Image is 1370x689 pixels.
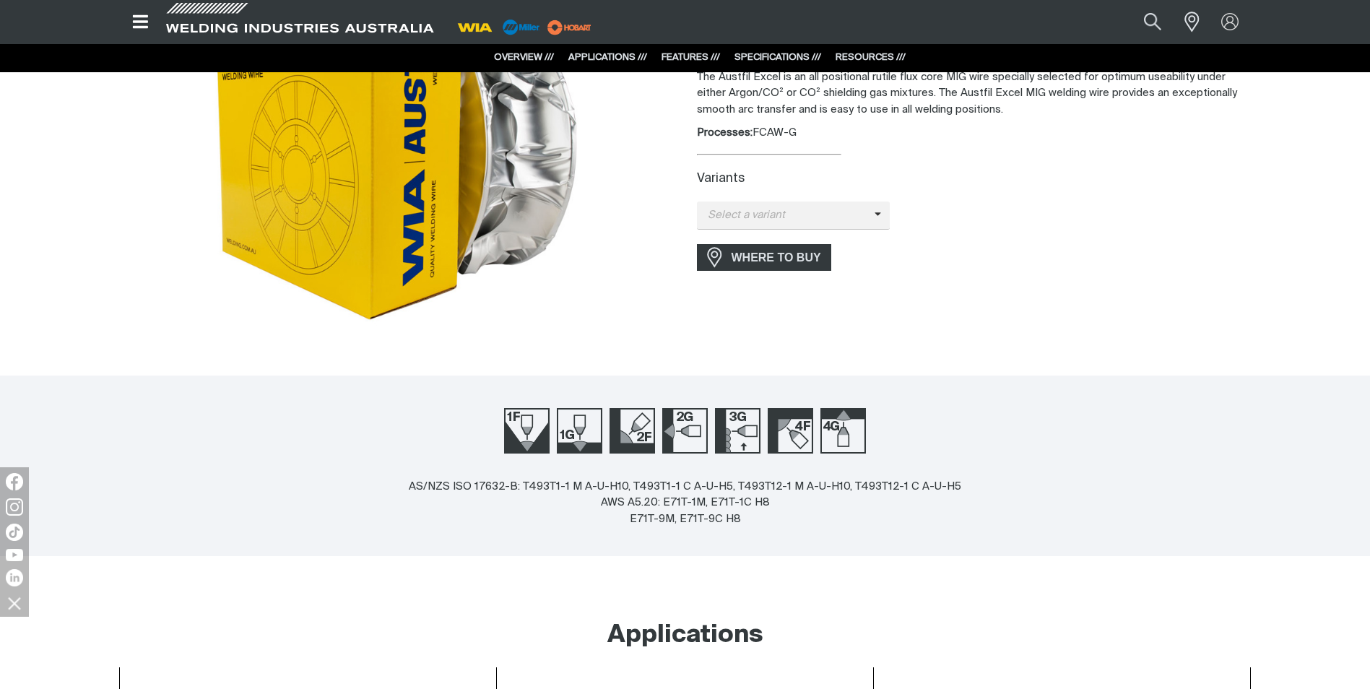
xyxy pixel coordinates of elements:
[543,22,596,32] a: miller
[1109,6,1176,38] input: Product name or item number...
[715,408,760,454] img: Welding Position 3G Up
[6,498,23,516] img: Instagram
[662,53,720,62] a: FEATURES ///
[697,207,875,224] span: Select a variant
[697,69,1252,118] p: The Austfil Excel is an all positional rutile flux core MIG wire specially selected for optimum u...
[697,125,1252,142] div: FCAW-G
[734,53,821,62] a: SPECIFICATIONS ///
[6,473,23,490] img: Facebook
[2,591,27,615] img: hide socials
[6,524,23,541] img: TikTok
[409,479,961,528] div: AS/NZS ISO 17632-B: T493T1-1 M A-U-H10, T493T1-1 C A-U-H5, T493T12-1 M A-U-H10, T493T12-1 C A-U-H...
[6,569,23,586] img: LinkedIn
[768,408,813,454] img: Welding Position 4F
[504,408,550,454] img: Welding Position 1F
[836,53,906,62] a: RESOURCES ///
[697,244,832,271] a: WHERE TO BUY
[722,246,831,269] span: WHERE TO BUY
[820,408,866,454] img: Welding Position 4G
[568,53,647,62] a: APPLICATIONS ///
[607,620,763,651] h2: Applications
[543,17,596,38] img: miller
[6,549,23,561] img: YouTube
[557,408,602,454] img: Welding Position 1G
[662,408,708,454] img: Welding Position 2G
[697,127,753,138] strong: Processes:
[1128,6,1177,38] button: Search products
[494,53,554,62] a: OVERVIEW ///
[697,173,745,185] label: Variants
[610,408,655,454] img: Welding Position 2F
